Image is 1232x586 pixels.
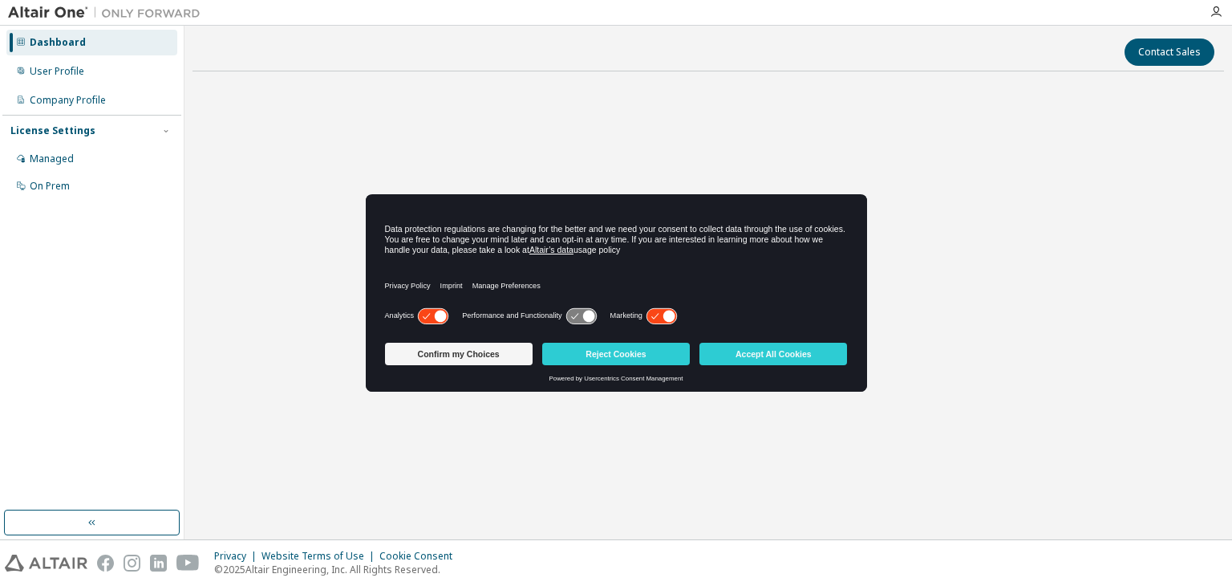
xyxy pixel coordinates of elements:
[214,550,261,563] div: Privacy
[30,153,74,165] div: Managed
[124,555,140,572] img: instagram.svg
[1125,39,1214,66] button: Contact Sales
[5,555,87,572] img: altair_logo.svg
[30,36,86,49] div: Dashboard
[97,555,114,572] img: facebook.svg
[10,124,95,137] div: License Settings
[30,94,106,107] div: Company Profile
[30,65,84,78] div: User Profile
[379,550,462,563] div: Cookie Consent
[176,555,200,572] img: youtube.svg
[30,180,70,193] div: On Prem
[8,5,209,21] img: Altair One
[150,555,167,572] img: linkedin.svg
[214,563,462,576] p: © 2025 Altair Engineering, Inc. All Rights Reserved.
[261,550,379,563] div: Website Terms of Use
